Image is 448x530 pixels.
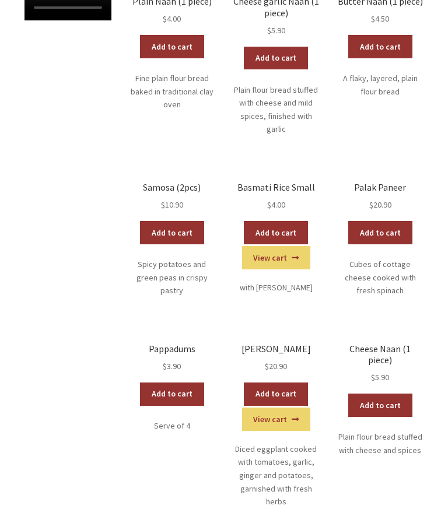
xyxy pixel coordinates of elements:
[128,343,215,373] a: Pappadums $3.90
[337,72,423,98] p: A flaky, layered, plain flour bread
[163,361,167,371] span: $
[265,361,269,371] span: $
[244,221,308,244] a: Add to cart: “Basmati Rice Small”
[267,25,271,36] span: $
[128,258,215,297] p: Spicy potatoes and green peas in crispy pastry
[128,182,215,212] a: Samosa (2pcs) $10.90
[337,343,423,366] h2: Cheese Naan (1 piece)
[244,382,308,406] a: Add to cart: “Aloo Bengan”
[337,258,423,297] p: Cubes of cottage cheese cooked with fresh spinach
[369,199,373,210] span: $
[242,408,310,431] a: View cart
[337,430,423,457] p: Plain flour bread stuffed with cheese and spices
[233,182,320,193] h2: Basmati Rice Small
[163,13,167,24] span: $
[128,419,215,433] p: Serve of 4
[265,361,287,371] bdi: 20.90
[128,182,215,193] h2: Samosa (2pcs)
[163,13,181,24] bdi: 4.00
[233,343,320,373] a: [PERSON_NAME] $20.90
[233,281,320,294] p: with [PERSON_NAME]
[369,199,391,210] bdi: 20.90
[371,13,375,24] span: $
[267,25,285,36] bdi: 5.90
[267,199,285,210] bdi: 4.00
[233,182,320,212] a: Basmati Rice Small $4.00
[140,35,204,58] a: Add to cart: “Plain Naan (1 piece)”
[128,72,215,111] p: Fine plain flour bread baked in traditional clay oven
[371,372,389,382] bdi: 5.90
[371,13,389,24] bdi: 4.50
[337,182,423,212] a: Palak Paneer $20.90
[128,343,215,354] h2: Pappadums
[233,343,320,354] h2: [PERSON_NAME]
[161,199,183,210] bdi: 10.90
[348,221,412,244] a: Add to cart: “Palak Paneer”
[267,199,271,210] span: $
[163,361,181,371] bdi: 3.90
[140,382,204,406] a: Add to cart: “Pappadums”
[233,443,320,508] p: Diced eggplant cooked with tomatoes, garlic, ginger and potatoes, garnished with fresh herbs
[233,83,320,136] p: Plain flour bread stuffed with cheese and mild spices, finished with garlic
[161,199,165,210] span: $
[242,246,310,269] a: View cart
[371,372,375,382] span: $
[348,394,412,417] a: Add to cart: “Cheese Naan (1 piece)”
[140,221,204,244] a: Add to cart: “Samosa (2pcs)”
[337,182,423,193] h2: Palak Paneer
[244,47,308,70] a: Add to cart: “Cheese garlic Naan (1 piece)”
[337,343,423,384] a: Cheese Naan (1 piece) $5.90
[348,35,412,58] a: Add to cart: “Butter Naan (1 piece)”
